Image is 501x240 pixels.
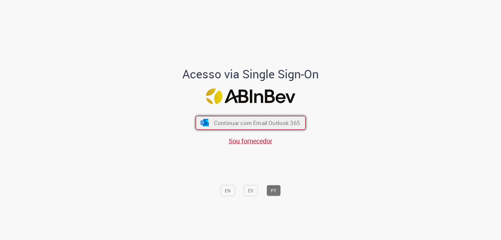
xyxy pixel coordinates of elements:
[229,136,272,145] a: Sou fornecedor
[244,185,258,196] button: ES
[220,185,235,196] button: EN
[160,68,341,81] h1: Acesso via Single Sign-On
[196,116,306,130] button: ícone Azure/Microsoft 360 Continuar com Email Outlook 365
[206,88,295,104] img: Logo ABInBev
[214,119,300,126] span: Continuar com Email Outlook 365
[266,185,281,196] button: PT
[200,119,209,126] img: ícone Azure/Microsoft 360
